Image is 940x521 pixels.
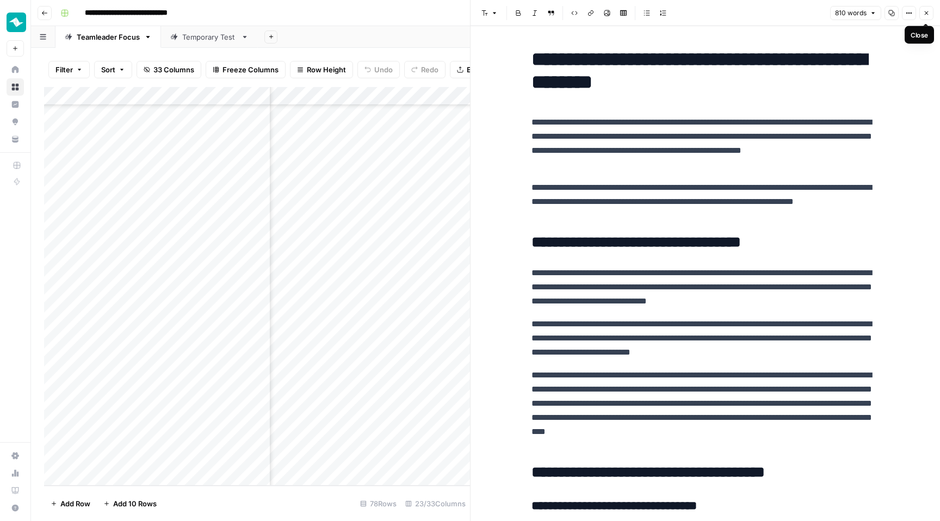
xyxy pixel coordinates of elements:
span: Sort [101,64,115,75]
div: Temporary Test [182,32,237,42]
button: Help + Support [7,499,24,517]
span: Add Row [60,498,90,509]
a: Opportunities [7,113,24,131]
a: Learning Hub [7,482,24,499]
a: Usage [7,464,24,482]
a: Teamleader Focus [55,26,161,48]
a: Settings [7,447,24,464]
button: Sort [94,61,132,78]
button: Row Height [290,61,353,78]
span: Redo [421,64,438,75]
img: Teamleader Logo [7,13,26,32]
a: Your Data [7,131,24,148]
button: Workspace: Teamleader [7,9,24,36]
span: Row Height [307,64,346,75]
a: Browse [7,78,24,96]
button: Add 10 Rows [97,495,163,512]
button: Add Row [44,495,97,512]
span: 33 Columns [153,64,194,75]
a: Temporary Test [161,26,258,48]
span: Add 10 Rows [113,498,157,509]
button: Redo [404,61,446,78]
div: 78 Rows [356,495,401,512]
div: Teamleader Focus [77,32,140,42]
button: Export CSV [450,61,512,78]
span: Freeze Columns [222,64,279,75]
button: Freeze Columns [206,61,286,78]
button: Undo [357,61,400,78]
button: Filter [48,61,90,78]
div: 23/33 Columns [401,495,470,512]
a: Home [7,61,24,78]
button: 33 Columns [137,61,201,78]
a: Insights [7,96,24,113]
button: 810 words [830,6,881,20]
div: Close [911,30,928,40]
span: Undo [374,64,393,75]
span: Filter [55,64,73,75]
span: 810 words [835,8,867,18]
